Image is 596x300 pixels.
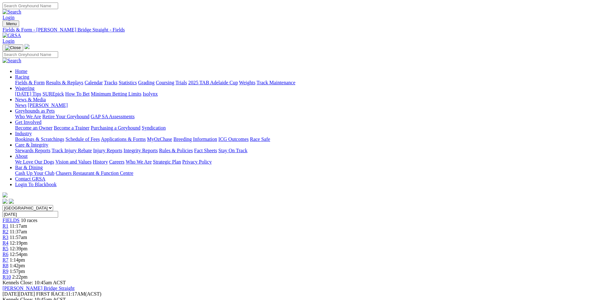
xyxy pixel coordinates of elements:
[28,103,68,108] a: [PERSON_NAME]
[239,80,255,85] a: Weights
[15,119,41,125] a: Get Involved
[15,91,41,97] a: [DATE] Tips
[56,170,133,176] a: Chasers Restaurant & Function Centre
[65,136,100,142] a: Schedule of Fees
[25,44,30,49] img: logo-grsa-white.png
[3,263,8,268] a: R8
[9,199,14,204] img: twitter.svg
[15,97,46,102] a: News & Media
[10,240,28,246] span: 12:19pm
[10,252,28,257] span: 12:54pm
[15,148,593,153] div: Care & Integrity
[109,159,124,164] a: Careers
[91,91,141,97] a: Minimum Betting Limits
[143,91,158,97] a: Isolynx
[3,274,11,280] a: R10
[65,91,90,97] a: How To Bet
[15,136,593,142] div: Industry
[15,114,41,119] a: Who We Are
[93,159,108,164] a: History
[15,176,45,181] a: Contact GRSA
[3,257,8,263] span: R7
[93,148,122,153] a: Injury Reports
[52,148,92,153] a: Track Injury Rebate
[3,199,8,204] img: facebook.svg
[15,74,29,80] a: Racing
[3,291,35,297] span: [DATE]
[153,159,181,164] a: Strategic Plan
[175,80,187,85] a: Trials
[15,159,54,164] a: We Love Our Dogs
[3,235,8,240] a: R3
[15,114,593,119] div: Greyhounds as Pets
[257,80,295,85] a: Track Maintenance
[147,136,172,142] a: MyOzChase
[15,69,27,74] a: Home
[36,291,101,297] span: 11:17AM(ACST)
[3,229,8,234] a: R2
[3,9,21,15] img: Search
[194,148,217,153] a: Fact Sheets
[188,80,238,85] a: 2025 TAB Adelaide Cup
[15,108,55,114] a: Greyhounds as Pets
[119,80,137,85] a: Statistics
[15,153,28,159] a: About
[5,45,21,50] img: Close
[55,159,91,164] a: Vision and Values
[3,58,21,64] img: Search
[3,240,8,246] a: R4
[3,211,58,218] input: Select date
[10,269,25,274] span: 1:57pm
[250,136,270,142] a: Race Safe
[138,80,155,85] a: Grading
[15,165,43,170] a: Bar & Dining
[10,223,27,229] span: 11:17am
[3,223,8,229] a: R1
[3,51,58,58] input: Search
[3,246,8,251] a: R5
[123,148,158,153] a: Integrity Reports
[6,21,17,26] span: Menu
[15,148,50,153] a: Stewards Reports
[3,252,8,257] a: R6
[156,80,174,85] a: Coursing
[15,170,593,176] div: Bar & Dining
[15,159,593,165] div: About
[182,159,212,164] a: Privacy Policy
[218,136,249,142] a: ICG Outcomes
[15,86,35,91] a: Wagering
[3,269,8,274] span: R9
[159,148,193,153] a: Rules & Policies
[21,218,37,223] span: 10 races
[10,246,28,251] span: 12:39pm
[12,274,28,280] span: 2:22pm
[46,80,83,85] a: Results & Replays
[10,235,27,240] span: 11:57am
[15,182,57,187] a: Login To Blackbook
[3,286,74,291] a: [PERSON_NAME] Bridge Straight
[3,15,14,20] a: Login
[15,142,48,147] a: Care & Integrity
[3,291,19,297] span: [DATE]
[3,218,19,223] a: FIELDS
[15,103,26,108] a: News
[10,263,25,268] span: 1:42pm
[85,80,103,85] a: Calendar
[3,27,593,33] a: Fields & Form - [PERSON_NAME] Bridge Straight - Fields
[218,148,247,153] a: Stay On Track
[104,80,118,85] a: Tracks
[42,91,64,97] a: SUREpick
[15,80,593,86] div: Racing
[15,125,593,131] div: Get Involved
[3,38,14,44] a: Login
[15,80,45,85] a: Fields & Form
